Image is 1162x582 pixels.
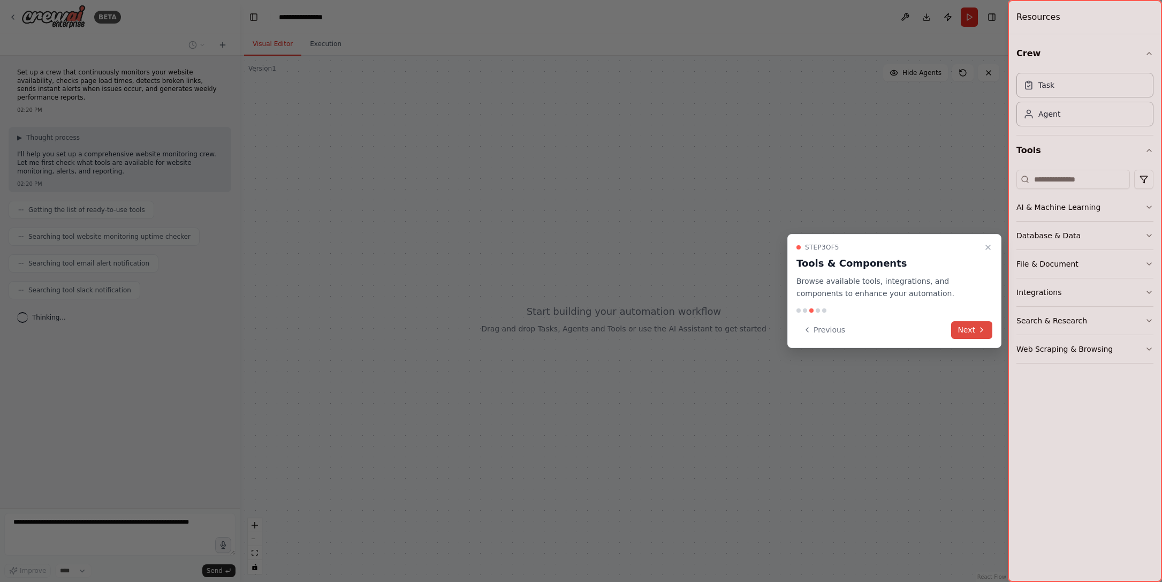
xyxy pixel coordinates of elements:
h3: Tools & Components [796,256,979,271]
button: Hide left sidebar [246,10,261,25]
button: Previous [796,321,852,339]
button: Close walkthrough [982,241,994,254]
span: Step 3 of 5 [805,243,839,252]
p: Browse available tools, integrations, and components to enhance your automation. [796,275,979,300]
button: Next [951,321,992,339]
